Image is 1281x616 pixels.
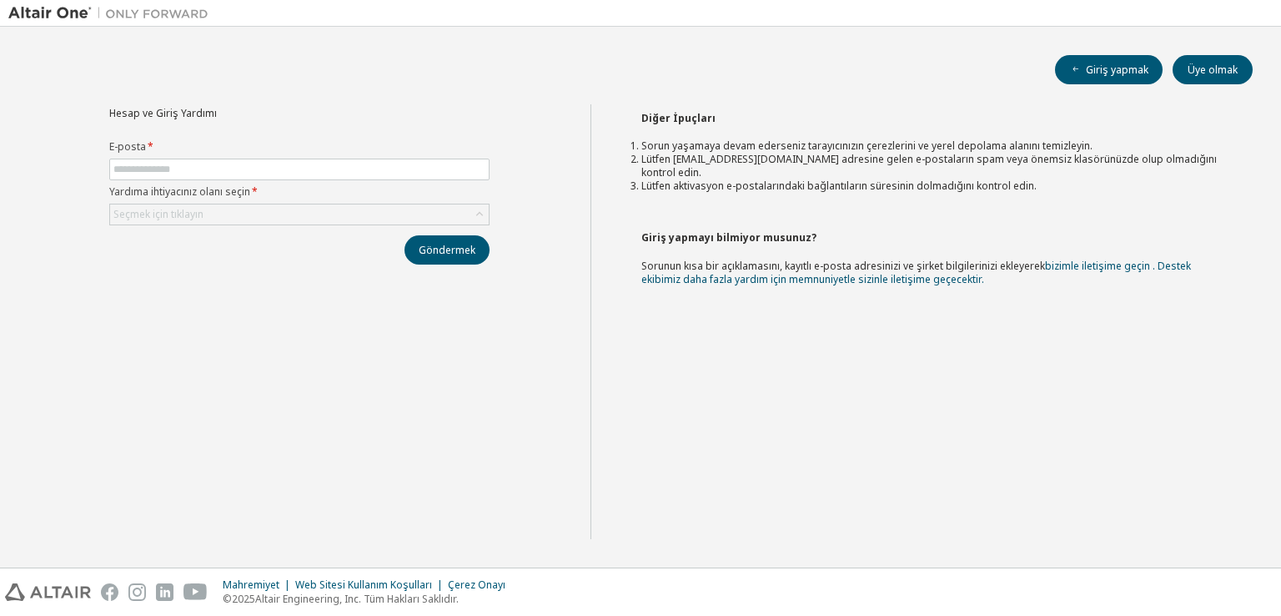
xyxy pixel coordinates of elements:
[232,592,255,606] font: 2025
[5,583,91,601] img: altair_logo.svg
[419,243,475,257] font: Göndermek
[109,184,250,199] font: Yardıma ihtiyacınız olanı seçin
[113,207,203,221] font: Seçmek için tıklayın
[641,259,1045,273] font: Sorunun kısa bir açıklamasını, kayıtlı e-posta adresinizi ve şirket bilgilerinizi ekleyerek
[1173,55,1253,84] button: Üye olmak
[101,583,118,601] img: facebook.svg
[156,583,173,601] img: linkedin.svg
[8,5,217,22] img: Altair Bir
[641,179,1037,193] font: Lütfen aktivasyon e-postalarındaki bağlantıların süresinin dolmadığını kontrol edin.
[641,111,716,125] font: Diğer İpuçları
[1188,63,1238,77] font: Üye olmak
[255,592,459,606] font: Altair Engineering, Inc. Tüm Hakları Saklıdır.
[641,139,1093,153] font: Sorun yaşamaya devam ederseniz tarayıcınızın çerezlerini ve yerel depolama alanını temizleyin.
[641,152,1217,179] font: Lütfen [EMAIL_ADDRESS][DOMAIN_NAME] adresine gelen e-postaların spam veya önemsiz klasörünüzde ol...
[448,578,505,592] font: Çerez Onayı
[295,578,432,592] font: Web Sitesi Kullanım Koşulları
[109,106,217,120] font: Hesap ve Giriş Yardımı
[223,592,232,606] font: ©
[128,583,146,601] img: instagram.svg
[404,235,490,265] button: Göndermek
[641,259,1191,286] a: bizimle iletişime geçin . Destek ekibimiz daha fazla yardım için memnuniyetle sizinle iletişime g...
[641,230,816,245] font: Giriş yapmayı bilmiyor musunuz?
[1086,63,1148,77] font: Giriş yapmak
[183,583,208,601] img: youtube.svg
[109,139,146,154] font: E-posta
[223,578,279,592] font: Mahremiyet
[1055,55,1163,84] button: Giriş yapmak
[110,204,489,225] div: Seçmek için tıklayın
